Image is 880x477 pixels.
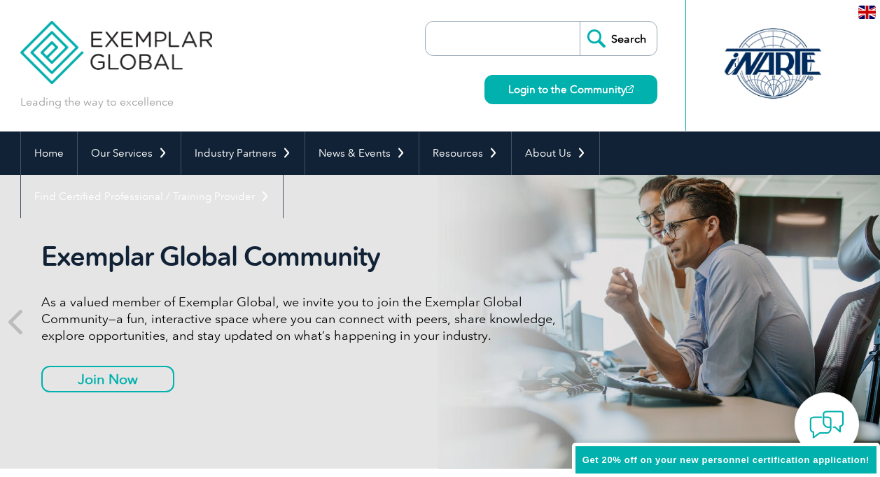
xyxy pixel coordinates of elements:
a: Our Services [78,131,181,175]
a: Resources [419,131,511,175]
h2: Exemplar Global Community [41,241,566,273]
a: About Us [512,131,599,175]
a: Home [21,131,77,175]
a: Find Certified Professional / Training Provider [21,175,283,218]
span: Get 20% off on your new personnel certification application! [582,455,869,465]
a: News & Events [305,131,419,175]
a: Join Now [41,366,174,392]
img: open_square.png [626,85,634,93]
p: As a valued member of Exemplar Global, we invite you to join the Exemplar Global Community—a fun,... [41,294,566,344]
input: Search [580,22,657,55]
img: en [858,6,876,19]
p: Leading the way to excellence [20,94,174,110]
a: Login to the Community [484,75,657,104]
img: contact-chat.png [809,407,844,442]
a: Industry Partners [181,131,305,175]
